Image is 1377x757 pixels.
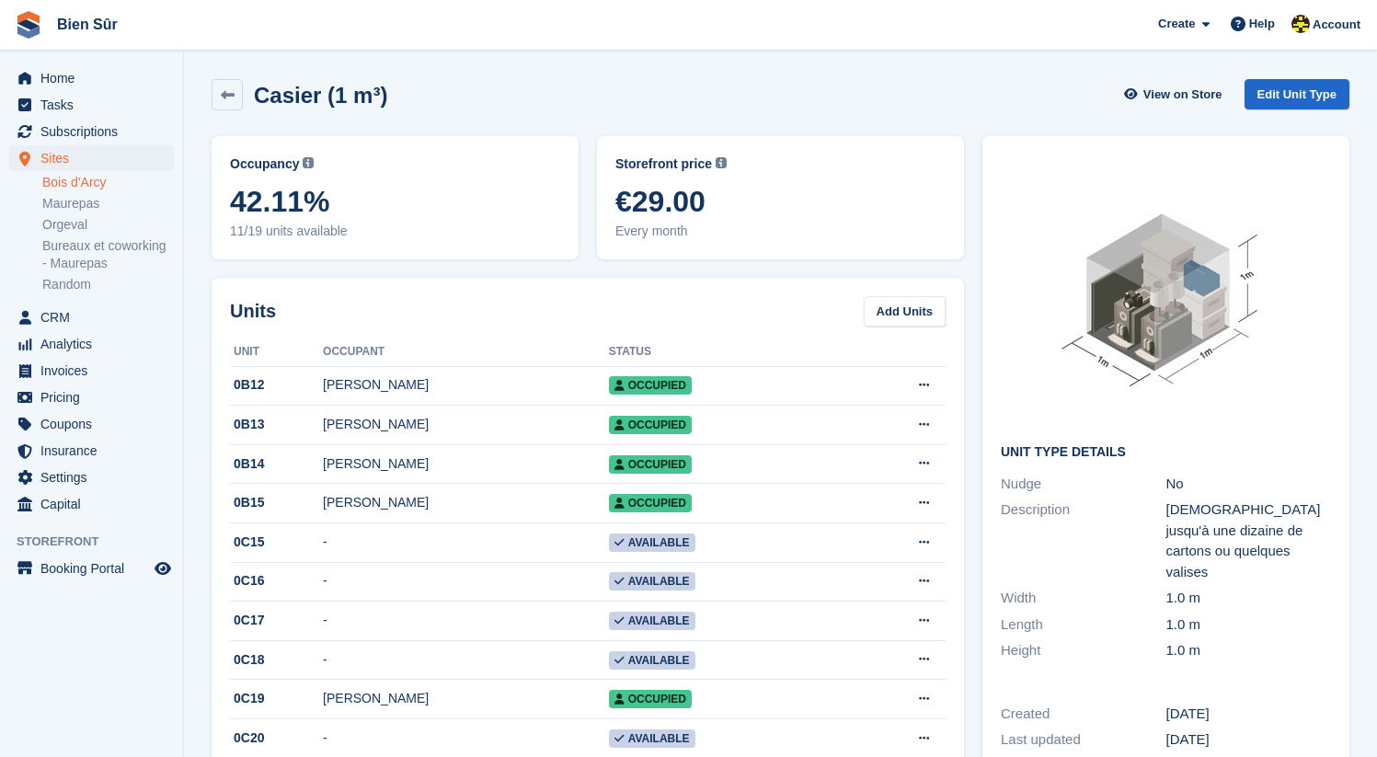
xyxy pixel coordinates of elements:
[1001,729,1166,751] div: Last updated
[1001,588,1166,609] div: Width
[1166,588,1332,609] div: 1.0 m
[1313,16,1360,34] span: Account
[1291,15,1310,33] img: Marie Tran
[9,304,174,330] a: menu
[230,728,323,748] div: 0C20
[1166,704,1332,725] div: [DATE]
[230,185,560,218] span: 42.11%
[40,331,151,357] span: Analytics
[323,454,609,474] div: [PERSON_NAME]
[40,145,151,171] span: Sites
[609,690,692,708] span: Occupied
[323,375,609,395] div: [PERSON_NAME]
[323,523,609,563] td: -
[9,65,174,91] a: menu
[40,465,151,490] span: Settings
[9,331,174,357] a: menu
[609,612,695,630] span: Available
[40,358,151,384] span: Invoices
[42,276,174,293] a: Random
[303,157,314,168] img: icon-info-grey-7440780725fd019a000dd9b08b2336e03edf1995a4989e88bcd33f0948082b44.svg
[323,493,609,512] div: [PERSON_NAME]
[50,9,125,40] a: Bien Sûr
[40,304,151,330] span: CRM
[864,296,946,327] a: Add Units
[40,119,151,144] span: Subscriptions
[716,157,727,168] img: icon-info-grey-7440780725fd019a000dd9b08b2336e03edf1995a4989e88bcd33f0948082b44.svg
[9,358,174,384] a: menu
[230,155,299,174] span: Occupancy
[615,185,946,218] span: €29.00
[323,689,609,708] div: [PERSON_NAME]
[230,689,323,708] div: 0C19
[1166,640,1332,661] div: 1.0 m
[323,415,609,434] div: [PERSON_NAME]
[230,375,323,395] div: 0B12
[40,92,151,118] span: Tasks
[40,556,151,581] span: Booking Portal
[1001,704,1166,725] div: Created
[40,491,151,517] span: Capital
[9,491,174,517] a: menu
[1001,445,1331,460] h2: Unit Type details
[609,338,842,367] th: Status
[254,83,387,108] h2: Casier (1 m³)
[1001,640,1166,661] div: Height
[609,729,695,748] span: Available
[1166,729,1332,751] div: [DATE]
[1028,155,1304,430] img: locker%201m3.jpg
[40,384,151,410] span: Pricing
[1122,79,1230,109] a: View on Store
[1001,499,1166,582] div: Description
[609,572,695,591] span: Available
[17,533,183,551] span: Storefront
[323,338,609,367] th: Occupant
[230,297,276,325] h2: Units
[609,533,695,552] span: Available
[615,222,946,241] span: Every month
[1245,79,1349,109] a: Edit Unit Type
[1001,474,1166,495] div: Nudge
[15,11,42,39] img: stora-icon-8386f47178a22dfd0bd8f6a31ec36ba5ce8667c1dd55bd0f319d3a0aa187defe.svg
[230,571,323,591] div: 0C16
[40,438,151,464] span: Insurance
[323,602,609,641] td: -
[9,119,174,144] a: menu
[609,494,692,512] span: Occupied
[9,465,174,490] a: menu
[152,557,174,579] a: Preview store
[40,65,151,91] span: Home
[230,415,323,434] div: 0B13
[609,651,695,670] span: Available
[615,155,712,174] span: Storefront price
[9,92,174,118] a: menu
[1166,474,1332,495] div: No
[609,416,692,434] span: Occupied
[9,384,174,410] a: menu
[40,411,151,437] span: Coupons
[230,611,323,630] div: 0C17
[230,493,323,512] div: 0B15
[230,533,323,552] div: 0C15
[1166,614,1332,636] div: 1.0 m
[9,145,174,171] a: menu
[42,195,174,212] a: Maurepas
[230,222,560,241] span: 11/19 units available
[609,455,692,474] span: Occupied
[323,640,609,680] td: -
[9,438,174,464] a: menu
[1249,15,1275,33] span: Help
[1158,15,1195,33] span: Create
[42,174,174,191] a: Bois d'Arcy
[230,650,323,670] div: 0C18
[42,237,174,272] a: Bureaux et coworking - Maurepas
[1143,86,1222,104] span: View on Store
[9,556,174,581] a: menu
[230,338,323,367] th: Unit
[230,454,323,474] div: 0B14
[1166,499,1332,582] div: [DEMOGRAPHIC_DATA] jusqu'à une dizaine de cartons ou quelques valises
[609,376,692,395] span: Occupied
[323,562,609,602] td: -
[9,411,174,437] a: menu
[1001,614,1166,636] div: Length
